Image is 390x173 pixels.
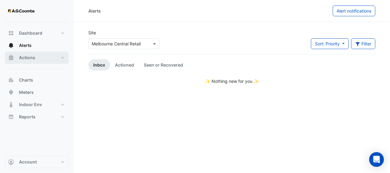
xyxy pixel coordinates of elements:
button: Filter [351,38,376,49]
app-icon: Dashboard [8,30,14,36]
button: Sort: Priority [311,38,349,49]
app-icon: Actions [8,55,14,61]
a: Seen or Recovered [139,59,188,71]
button: Meters [5,86,69,98]
span: Dashboard [19,30,42,36]
button: Account [5,156,69,168]
button: Alert notifications [333,6,375,16]
div: Open Intercom Messenger [369,152,384,167]
button: Indoor Env [5,98,69,111]
span: Reports [19,114,36,120]
label: Site [88,29,96,36]
img: Company Logo [7,5,35,17]
button: Alerts [5,39,69,52]
span: Alerts [19,42,32,48]
div: ✨ Nothing new for you ✨ [88,78,375,84]
button: Reports [5,111,69,123]
span: Alert notifications [337,8,371,13]
app-icon: Meters [8,89,14,95]
span: Charts [19,77,33,83]
app-icon: Charts [8,77,14,83]
button: Dashboard [5,27,69,39]
div: Alerts [88,8,101,14]
app-icon: Alerts [8,42,14,48]
a: Actioned [110,59,139,71]
span: Account [19,159,37,165]
span: Sort: Priority [315,41,340,46]
app-icon: Reports [8,114,14,120]
span: Meters [19,89,34,95]
button: Actions [5,52,69,64]
span: Indoor Env [19,102,42,108]
span: Actions [19,55,35,61]
app-icon: Indoor Env [8,102,14,108]
a: Inbox [88,59,110,71]
button: Charts [5,74,69,86]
